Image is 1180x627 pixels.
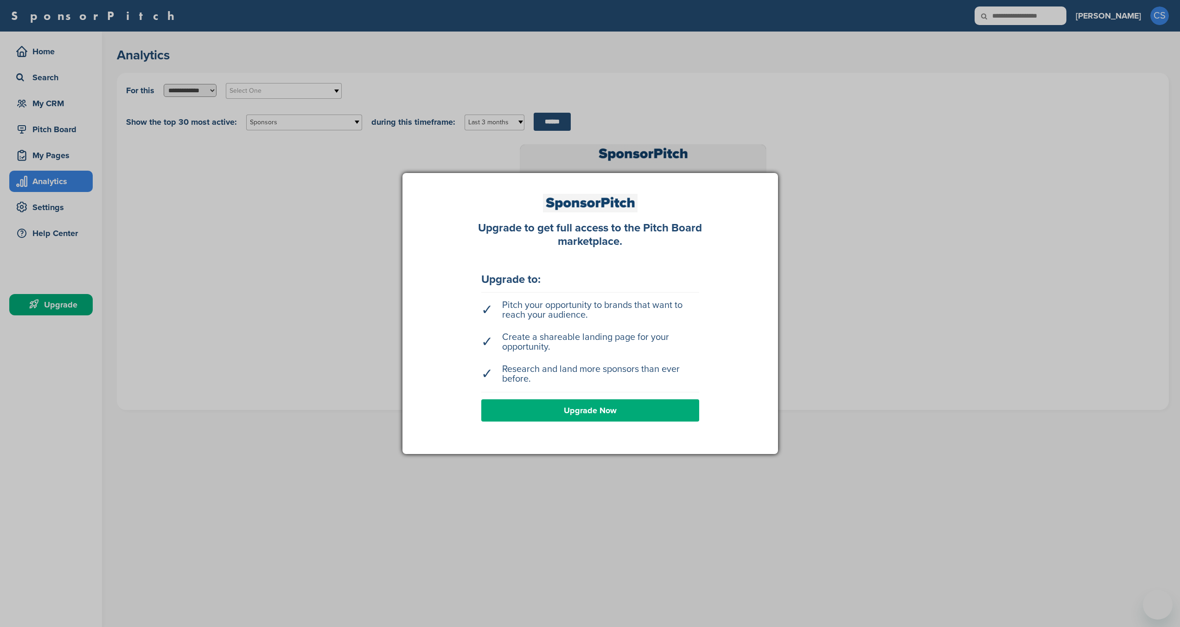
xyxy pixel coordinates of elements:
[481,328,699,357] li: Create a shareable landing page for your opportunity.
[770,167,784,181] a: Close
[481,305,493,315] span: ✓
[1143,590,1173,620] iframe: Button to launch messaging window
[481,399,699,422] a: Upgrade Now
[481,360,699,389] li: Research and land more sponsors than ever before.
[467,222,713,249] div: Upgrade to get full access to the Pitch Board marketplace.
[481,369,493,379] span: ✓
[481,337,493,347] span: ✓
[481,296,699,325] li: Pitch your opportunity to brands that want to reach your audience.
[481,274,699,285] div: Upgrade to:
